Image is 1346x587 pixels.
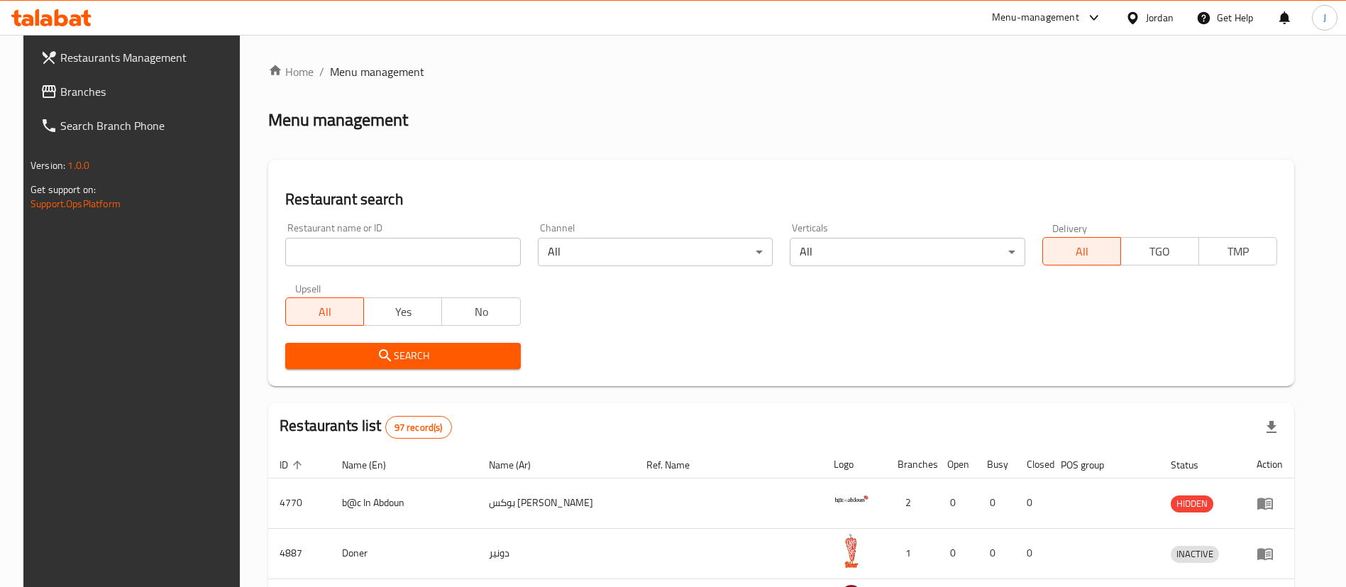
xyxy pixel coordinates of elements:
span: Name (Ar) [489,456,549,473]
td: Doner [331,528,478,578]
span: TGO [1127,241,1193,262]
td: 0 [1015,528,1049,578]
button: All [285,297,364,326]
a: Home [268,63,314,80]
span: No [448,302,514,322]
th: Branches [886,451,936,478]
span: Restaurants Management [60,49,237,66]
img: b@c In Abdoun [834,483,869,518]
input: Search for restaurant name or ID.. [285,238,520,266]
span: All [292,302,358,322]
a: Branches [29,75,248,109]
span: Menu management [330,63,424,80]
span: INACTIVE [1171,546,1219,562]
th: Logo [822,451,886,478]
h2: Restaurant search [285,189,1277,210]
div: Menu [1257,495,1283,512]
span: POS group [1061,456,1122,473]
a: Support.OpsPlatform [31,194,121,213]
td: دونير [478,528,636,578]
td: 2 [886,478,936,528]
span: TMP [1205,241,1271,262]
span: Search Branch Phone [60,117,237,134]
td: 4887 [268,528,331,578]
div: Total records count [385,416,452,439]
span: Search [297,347,509,365]
span: Version: [31,156,65,175]
span: 1.0.0 [67,156,89,175]
span: All [1049,241,1115,262]
span: HIDDEN [1171,495,1213,512]
button: Search [285,343,520,369]
span: Ref. Name [646,456,708,473]
span: Name (En) [342,456,404,473]
td: 0 [936,478,976,528]
button: TGO [1120,237,1199,265]
div: All [790,238,1025,266]
div: Menu [1257,545,1283,562]
li: / [319,63,324,80]
span: Get support on: [31,180,96,199]
td: 1 [886,528,936,578]
td: 0 [1015,478,1049,528]
div: Export file [1254,410,1289,444]
h2: Menu management [268,109,408,131]
td: 4770 [268,478,331,528]
span: ID [280,456,307,473]
button: All [1042,237,1121,265]
th: Closed [1015,451,1049,478]
button: Yes [363,297,442,326]
div: Jordan [1146,10,1174,26]
td: 0 [936,528,976,578]
div: INACTIVE [1171,546,1219,563]
td: بوكس [PERSON_NAME] [478,478,636,528]
button: No [441,297,520,326]
span: J [1323,10,1326,26]
nav: breadcrumb [268,63,1294,80]
span: Status [1171,456,1217,473]
label: Delivery [1052,223,1088,233]
div: Menu-management [992,9,1079,26]
button: TMP [1198,237,1277,265]
span: Branches [60,83,237,100]
th: Open [936,451,976,478]
th: Action [1245,451,1294,478]
div: All [538,238,773,266]
td: 0 [976,478,1015,528]
img: Doner [834,533,869,569]
a: Restaurants Management [29,40,248,75]
span: Yes [370,302,436,322]
a: Search Branch Phone [29,109,248,143]
th: Busy [976,451,1015,478]
h2: Restaurants list [280,415,451,439]
span: 97 record(s) [386,421,451,434]
div: HIDDEN [1171,495,1213,512]
td: 0 [976,528,1015,578]
td: b@c In Abdoun [331,478,478,528]
label: Upsell [295,283,321,293]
